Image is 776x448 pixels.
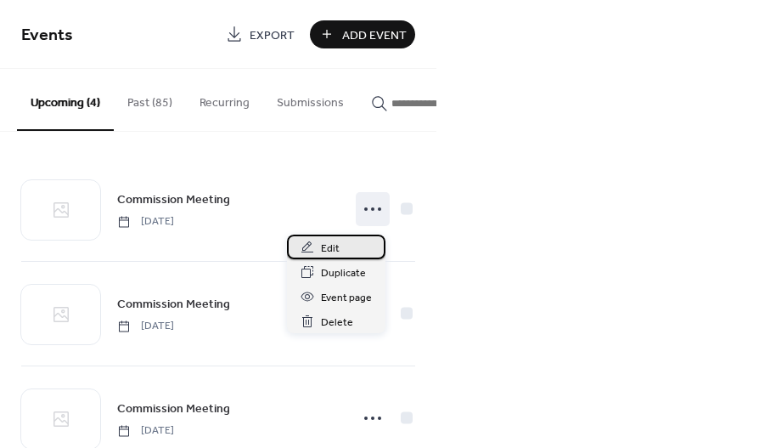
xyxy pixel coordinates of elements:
[17,69,114,131] button: Upcoming (4)
[117,191,230,209] span: Commission Meeting
[186,69,263,129] button: Recurring
[321,240,340,258] span: Edit
[217,20,303,48] a: Export
[310,20,415,48] button: Add Event
[117,399,230,418] a: Commission Meeting
[321,314,353,332] span: Delete
[250,26,295,44] span: Export
[117,400,230,418] span: Commission Meeting
[321,289,372,307] span: Event page
[342,26,407,44] span: Add Event
[321,264,366,282] span: Duplicate
[117,319,174,334] span: [DATE]
[117,296,230,314] span: Commission Meeting
[117,190,230,209] a: Commission Meeting
[114,69,186,129] button: Past (85)
[117,423,174,439] span: [DATE]
[117,214,174,230] span: [DATE]
[117,294,230,314] a: Commission Meeting
[263,69,357,129] button: Submissions
[21,19,73,52] span: Events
